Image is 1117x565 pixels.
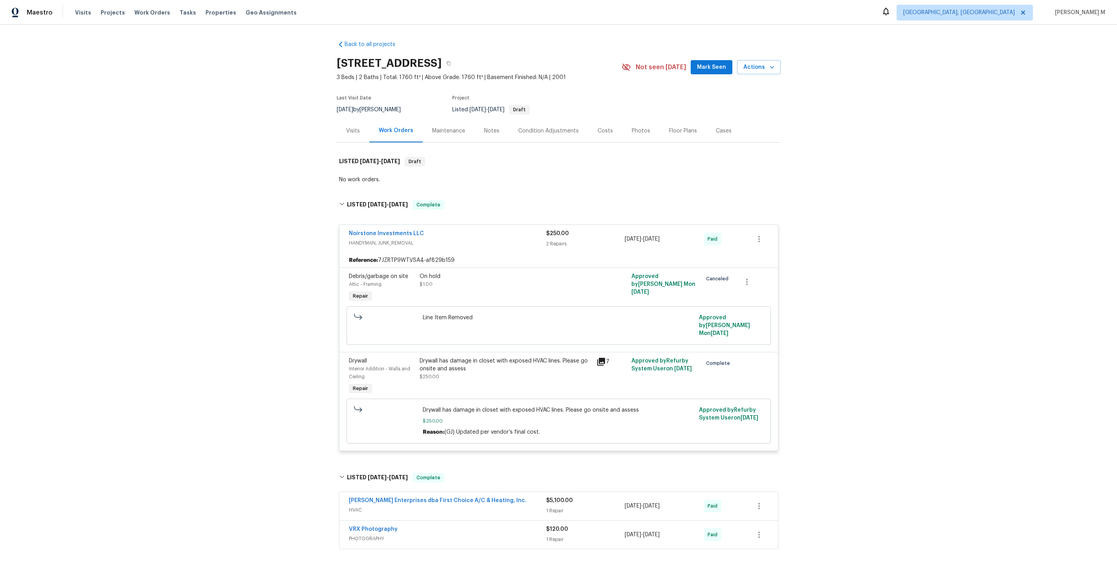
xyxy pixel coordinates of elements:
[349,274,408,279] span: Debris/garbage on site
[339,157,400,166] h6: LISTED
[337,96,371,100] span: Last Visit Date
[546,536,625,543] div: 1 Repair
[349,231,424,236] a: Noirstone Investments LLC
[75,9,91,17] span: Visits
[631,274,695,295] span: Approved by [PERSON_NAME] M on
[631,289,649,295] span: [DATE]
[420,357,592,373] div: Drywall has damage in closet with exposed HVAC lines. Please go onsite and assess
[337,59,442,67] h2: [STREET_ADDRESS]
[546,231,569,236] span: $250.00
[347,200,408,210] h6: LISTED
[379,127,413,134] div: Work Orders
[246,9,297,17] span: Geo Assignments
[346,127,360,135] div: Visits
[598,127,613,135] div: Costs
[423,314,694,322] span: Line Item Removed
[625,531,660,539] span: -
[452,96,470,100] span: Project
[349,526,398,532] a: VRX Photography
[674,366,692,372] span: [DATE]
[708,235,721,243] span: Paid
[743,63,774,72] span: Actions
[337,465,781,490] div: LISTED [DATE]-[DATE]Complete
[350,385,371,392] span: Repair
[368,202,387,207] span: [DATE]
[101,9,125,17] span: Projects
[423,417,694,425] span: $250.00
[27,9,53,17] span: Maestro
[381,158,400,164] span: [DATE]
[420,282,433,287] span: $1.00
[716,127,732,135] div: Cases
[510,107,529,112] span: Draft
[691,60,732,75] button: Mark Seen
[470,107,504,112] span: -
[697,63,726,72] span: Mark Seen
[699,407,758,421] span: Approved by Refurby System User on
[349,358,367,364] span: Drywall
[546,507,625,515] div: 1 Repair
[706,275,732,283] span: Canceled
[625,502,660,510] span: -
[205,9,236,17] span: Properties
[470,107,486,112] span: [DATE]
[737,60,781,75] button: Actions
[347,473,408,482] h6: LISTED
[596,357,627,366] div: 7
[423,406,694,414] span: Drywall has damage in closet with exposed HVAC lines. Please go onsite and assess
[643,236,660,242] span: [DATE]
[368,475,387,480] span: [DATE]
[625,532,641,537] span: [DATE]
[337,40,412,48] a: Back to all projects
[337,105,410,114] div: by [PERSON_NAME]
[708,502,721,510] span: Paid
[625,236,641,242] span: [DATE]
[339,176,778,184] div: No work orders.
[349,535,546,543] span: PHOTOGRAPHY
[339,253,778,267] div: 7JZRTP9WTVSA4-af829b159
[518,127,579,135] div: Condition Adjustments
[134,9,170,17] span: Work Orders
[546,526,568,532] span: $120.00
[405,158,424,166] span: Draft
[349,239,546,247] span: HANDYMAN, JUNK_REMOVAL
[741,415,758,421] span: [DATE]
[484,127,499,135] div: Notes
[643,532,660,537] span: [DATE]
[349,506,546,514] span: HVAC
[360,158,400,164] span: -
[350,292,371,300] span: Repair
[420,272,592,280] div: On hold
[432,127,465,135] div: Maintenance
[669,127,697,135] div: Floor Plans
[349,498,526,503] a: [PERSON_NAME] Enterprises dba First Choice A/C & Heating, Inc.
[337,74,622,81] span: 3 Beds | 2 Baths | Total: 1760 ft² | Above Grade: 1760 ft² | Basement Finished: N/A | 2001
[337,107,353,112] span: [DATE]
[625,503,641,509] span: [DATE]
[368,475,408,480] span: -
[488,107,504,112] span: [DATE]
[711,331,728,336] span: [DATE]
[706,359,733,367] span: Complete
[631,358,692,372] span: Approved by Refurby System User on
[708,531,721,539] span: Paid
[360,158,379,164] span: [DATE]
[389,475,408,480] span: [DATE]
[349,366,410,379] span: Interior Addition - Walls and Ceiling
[1052,9,1105,17] span: [PERSON_NAME] M
[546,498,573,503] span: $5,100.00
[349,282,382,287] span: Attic - Framing
[643,503,660,509] span: [DATE]
[349,256,378,264] b: Reference:
[180,10,196,15] span: Tasks
[546,240,625,248] div: 2 Repairs
[625,235,660,243] span: -
[636,63,686,71] span: Not seen [DATE]
[442,56,456,70] button: Copy Address
[903,9,1015,17] span: [GEOGRAPHIC_DATA], [GEOGRAPHIC_DATA]
[413,474,444,482] span: Complete
[420,374,439,379] span: $250.00
[368,202,408,207] span: -
[337,149,781,174] div: LISTED [DATE]-[DATE]Draft
[423,429,444,435] span: Reason:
